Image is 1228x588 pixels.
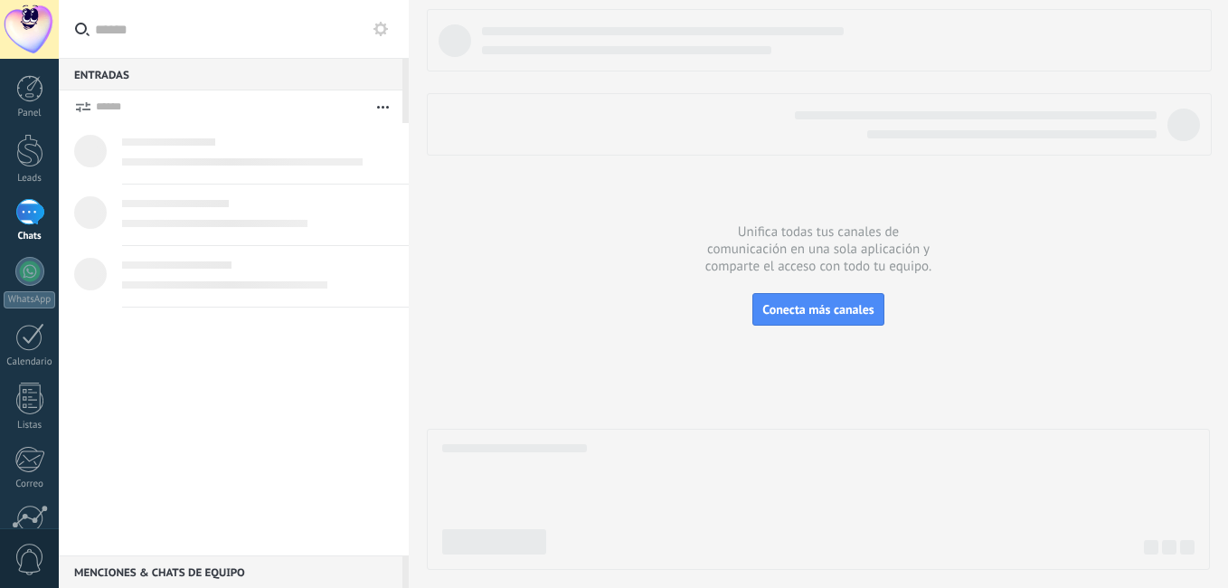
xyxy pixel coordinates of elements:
div: Leads [4,173,56,185]
div: WhatsApp [4,291,55,308]
div: Chats [4,231,56,242]
div: Calendario [4,356,56,368]
div: Entradas [59,58,402,90]
button: Conecta más canales [752,293,883,326]
div: Correo [4,479,56,490]
span: Conecta más canales [762,301,874,318]
div: Listas [4,420,56,432]
div: Menciones & Chats de equipo [59,555,402,588]
div: Panel [4,108,56,119]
